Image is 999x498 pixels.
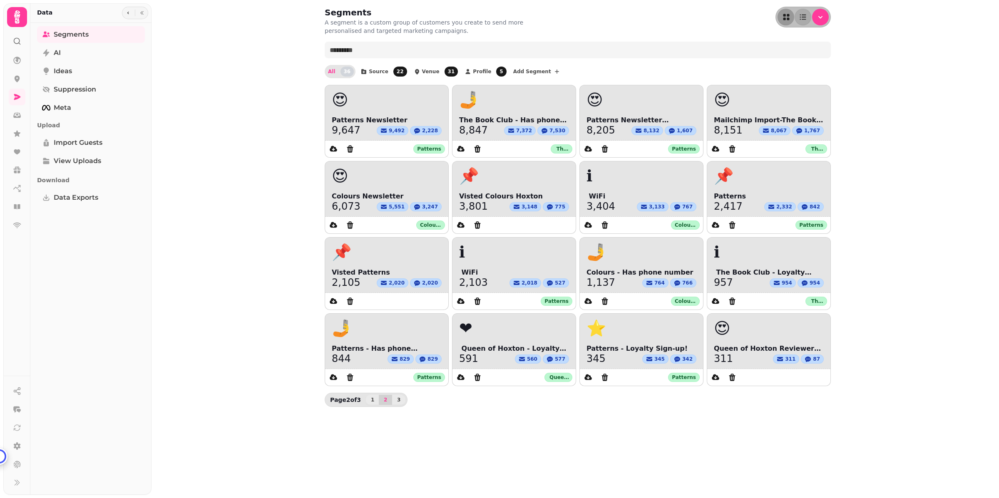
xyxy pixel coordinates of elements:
button: 2,228 [410,126,442,135]
span: ⭐ [586,320,606,337]
button: 3,148 [509,202,541,211]
a: AI [37,45,145,61]
span: Source [369,69,388,74]
span: 577 [555,356,565,362]
p: Upload [37,118,145,133]
span: 🤳 [586,244,606,261]
span: 3,148 [522,203,537,210]
span: Queen of Hoxton Reviewers / DICE [714,344,824,354]
span: 7,530 [549,127,565,134]
button: 829 [415,354,442,364]
div: Colours Hoxton [671,221,700,230]
button: Delete segment [596,369,613,386]
span: 8,132 [644,127,659,134]
button: Delete segment [469,141,486,157]
button: Source22 [357,65,408,78]
button: Profile5 [461,65,508,78]
button: Delete segment [469,293,486,310]
button: Add Segment [510,65,564,78]
span: 22 [393,67,407,77]
button: 1,607 [665,126,696,135]
span: 2 [382,397,389,402]
a: 2,103 [459,277,488,287]
button: 3,133 [637,202,668,211]
div: Patterns [413,373,445,382]
h2: Segments [325,7,485,18]
span: Patterns Newsletter [332,115,442,125]
span: Patterns [714,191,824,201]
button: data export [452,217,469,233]
span: 1,607 [677,127,693,134]
span: 829 [427,356,438,362]
span: 8,067 [771,127,787,134]
a: 1,137 [586,277,615,287]
a: 2,105 [332,277,360,287]
span: 342 [682,356,693,362]
div: Patterns [795,221,827,230]
p: Page 2 of 3 [327,396,364,404]
button: 2 [379,395,392,405]
span: Data Exports [54,193,98,203]
span: 2,018 [522,280,537,286]
span: Patterns - Has phone number [332,344,442,354]
span: 1,767 [804,127,820,134]
span: 766 [682,280,693,286]
span: 😍 [714,320,731,337]
span: ℹ [714,244,720,261]
nav: Tabs [30,23,152,495]
button: Delete segment [469,369,486,386]
button: data export [707,141,724,157]
span: AI [54,48,61,58]
button: Delete segment [724,217,741,233]
div: The Book Club [805,144,827,154]
button: 842 [798,202,824,211]
span: All [328,69,335,74]
button: 87 [801,354,824,364]
button: data export [707,293,724,310]
span: 345 [654,356,665,362]
button: Delete segment [596,141,613,157]
span: 31 [445,67,458,77]
span: 767 [682,203,693,210]
span: ️ The Book Club - Loyalty Signup [714,268,824,277]
span: 5,551 [389,203,405,210]
button: 8,132 [631,126,663,135]
a: Segments [37,26,145,43]
span: Patterns - Loyalty Sign-up! [586,344,696,354]
button: 7,372 [504,126,536,135]
button: data export [452,293,469,310]
button: Delete segment [724,141,741,157]
div: Queen of Hoxton [544,373,572,382]
button: 2,018 [509,278,541,287]
button: as-grid [778,9,794,25]
button: 345 [642,354,668,364]
span: Mailchimp Import-The Book Club Newsletter [714,115,824,125]
span: Visted Patterns [332,268,442,277]
button: 342 [670,354,696,364]
span: ℹ [586,168,592,185]
p: A segment is a custom group of customers you create to send more personalised and targeted market... [325,18,538,35]
button: 8,067 [759,126,790,135]
span: ️ WiFi [459,268,569,277]
span: 7,372 [516,127,532,134]
button: data export [452,141,469,157]
button: 527 [543,278,569,287]
span: Patterns Newsletter Mailchimp Import [586,115,696,125]
a: 844 [332,354,351,364]
span: 829 [400,356,410,362]
h2: Data [37,8,52,17]
button: 1 [366,395,379,405]
a: 8,847 [459,125,488,135]
button: data export [325,217,342,233]
a: Suppression [37,81,145,98]
button: 560 [515,354,541,364]
a: 3,404 [586,201,615,211]
a: 591 [459,354,478,364]
button: 3 [392,395,405,405]
a: Data Exports [37,189,145,206]
a: 8,151 [714,125,743,135]
span: View Uploads [54,156,101,166]
button: 311 [773,354,799,364]
span: 954 [810,280,820,286]
button: 2,020 [410,278,442,287]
